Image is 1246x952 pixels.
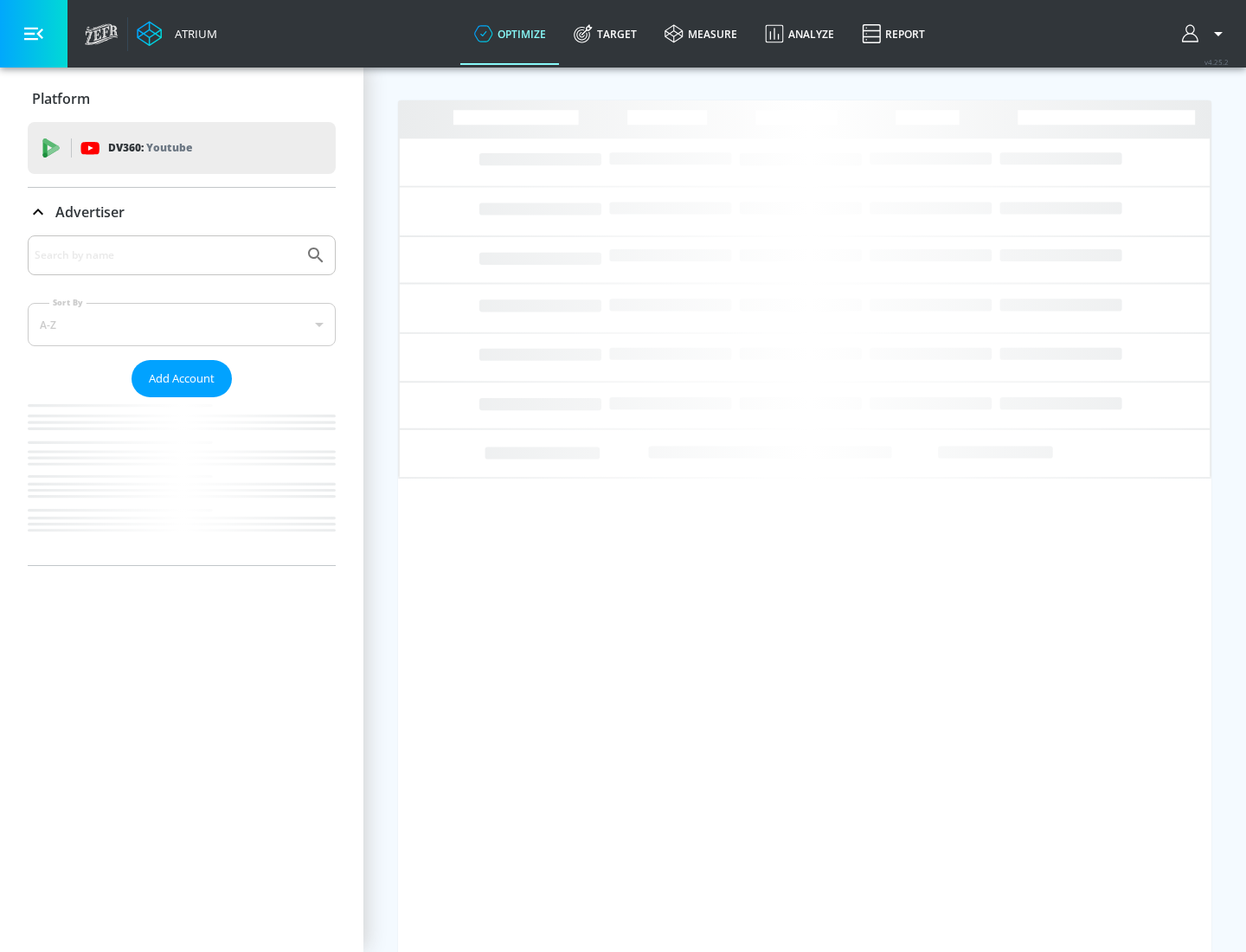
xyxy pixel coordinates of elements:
nav: list of Advertiser [28,397,336,565]
p: Youtube [146,138,192,157]
a: optimize [460,3,560,65]
div: Atrium [168,26,217,42]
p: Advertiser [55,203,125,222]
div: Advertiser [28,188,336,236]
input: Search by name [35,244,297,267]
p: DV360: [108,138,192,158]
span: Add Account [149,369,215,389]
div: Advertiser [28,235,336,565]
label: Sort By [49,297,87,308]
p: Platform [32,89,90,108]
div: A-Z [28,303,336,346]
div: Platform [28,74,336,123]
a: Analyze [751,3,848,65]
div: DV360: Youtube [28,122,336,174]
a: Atrium [137,21,217,47]
a: measure [651,3,751,65]
span: v 4.25.2 [1204,57,1229,67]
a: Target [560,3,651,65]
button: Add Account [132,360,232,397]
a: Report [848,3,939,65]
